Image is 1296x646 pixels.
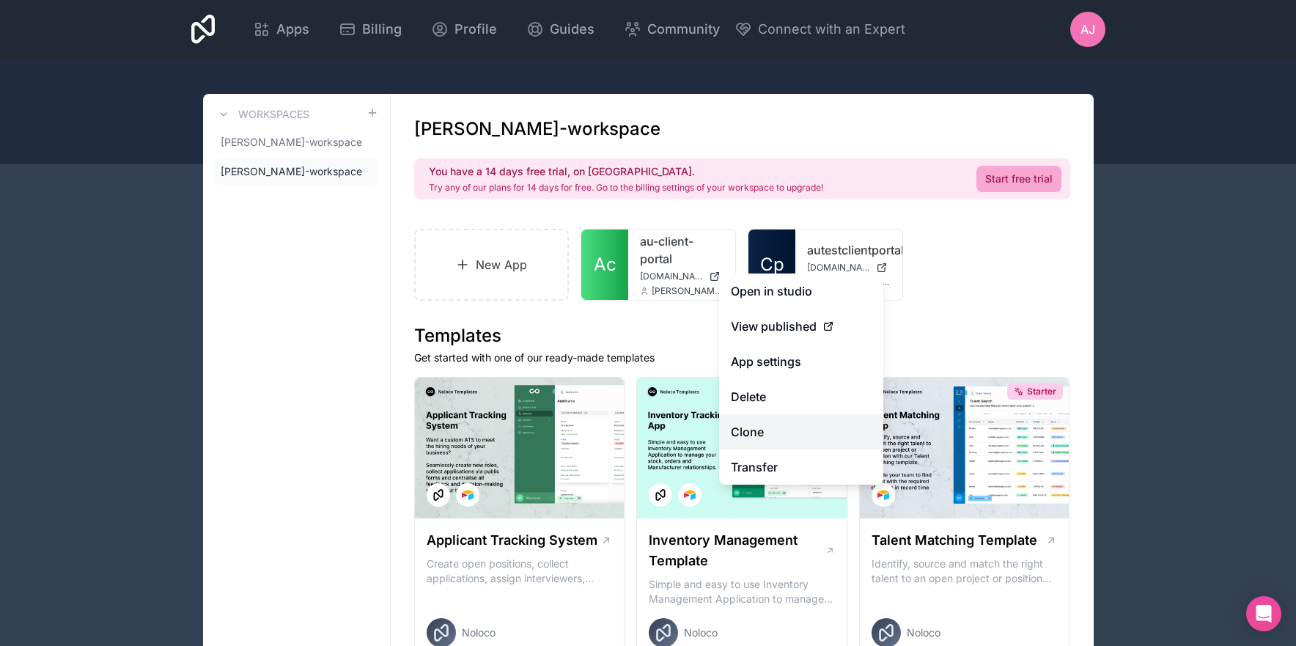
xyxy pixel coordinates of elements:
a: Workspaces [215,106,309,123]
a: au-client-portal [640,232,724,268]
a: Apps [241,13,321,45]
a: New App [414,229,570,301]
h1: Applicant Tracking System [427,530,597,551]
a: [PERSON_NAME]-workspace [215,158,378,185]
p: Identify, source and match the right talent to an open project or position with our Talent Matchi... [872,557,1058,586]
img: Airtable Logo [462,489,474,501]
a: Billing [327,13,413,45]
span: Noloco [462,625,496,640]
h1: [PERSON_NAME]-workspace [414,117,660,141]
span: Community [647,19,720,40]
a: Guides [515,13,606,45]
a: Transfer [719,449,883,485]
a: Profile [419,13,509,45]
h1: Templates [414,324,1070,348]
a: Cp [748,230,795,300]
span: [DOMAIN_NAME] [640,271,703,282]
p: Simple and easy to use Inventory Management Application to manage your stock, orders and Manufact... [649,577,835,606]
span: Profile [454,19,497,40]
span: Noloco [907,625,940,640]
p: Try any of our plans for 14 days for free. Go to the billing settings of your workspace to upgrade! [429,182,823,194]
a: View published [719,309,883,344]
a: [PERSON_NAME]-workspace [215,129,378,155]
a: Open in studio [719,274,883,309]
a: [DOMAIN_NAME] [640,271,724,282]
button: Delete [719,379,883,414]
img: Airtable Logo [684,489,696,501]
a: Start free trial [976,166,1061,192]
h1: Inventory Management Template [649,530,825,571]
a: [DOMAIN_NAME] [807,262,891,274]
span: View published [731,318,817,335]
span: Connect with an Expert [758,19,905,40]
a: autestclientportal [807,241,891,259]
a: Ac [581,230,628,300]
span: [DOMAIN_NAME] [807,262,870,274]
span: Apps [276,19,309,40]
img: Airtable Logo [877,489,889,501]
span: Ac [594,253,616,276]
span: [PERSON_NAME]-workspace [221,164,362,179]
a: Community [612,13,732,45]
p: Create open positions, collect applications, assign interviewers, centralise candidate feedback a... [427,557,613,586]
span: AJ [1080,21,1095,38]
a: Clone [719,414,883,449]
span: Cp [760,253,784,276]
h3: Workspaces [238,107,309,122]
span: Starter [1027,386,1056,397]
span: [PERSON_NAME][EMAIL_ADDRESS][PERSON_NAME][DOMAIN_NAME] [652,285,724,297]
span: Guides [550,19,594,40]
a: App settings [719,344,883,379]
span: [PERSON_NAME]-workspace [221,135,362,150]
button: Connect with an Expert [734,19,905,40]
span: Billing [362,19,402,40]
p: Get started with one of our ready-made templates [414,350,1070,365]
h1: Talent Matching Template [872,530,1037,551]
h2: You have a 14 days free trial, on [GEOGRAPHIC_DATA]. [429,164,823,179]
div: Open Intercom Messenger [1246,596,1281,631]
span: Noloco [684,625,718,640]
